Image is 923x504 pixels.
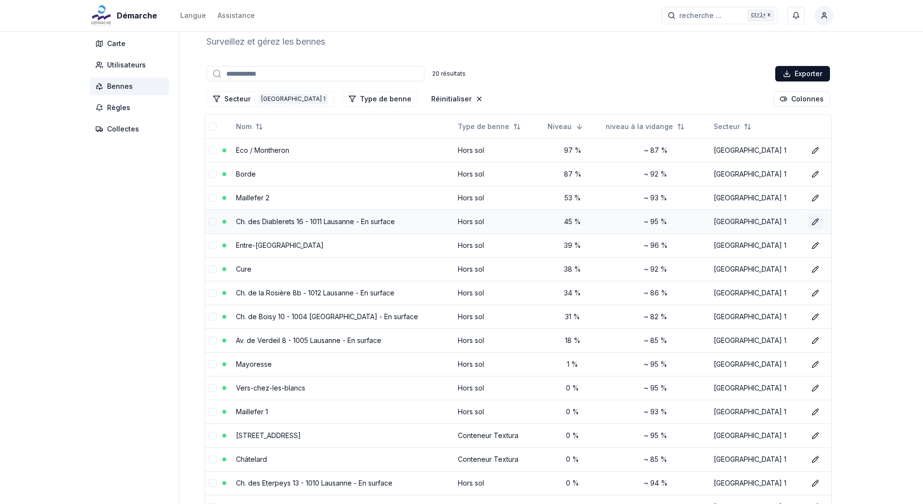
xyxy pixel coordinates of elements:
a: Mayoresse [236,360,272,368]
button: Not sorted. Click to sort ascending. [230,119,269,134]
a: Cure [236,265,251,273]
button: select-row [209,170,217,178]
span: Niveau [548,122,572,131]
div: ~ 94 % [606,478,706,488]
div: ~ 82 % [606,312,706,322]
a: Entre-[GEOGRAPHIC_DATA] [236,241,324,249]
button: select-row [209,384,217,392]
td: [GEOGRAPHIC_DATA] 1 [710,352,804,376]
span: Type de benne [458,122,509,131]
a: Carte [90,35,173,52]
a: Démarche [90,10,161,21]
td: Hors sol [454,328,544,352]
div: 53 % [548,193,597,203]
div: Langue [180,11,206,20]
td: [GEOGRAPHIC_DATA] 1 [710,281,804,305]
button: select-row [209,265,217,273]
a: Ch. des Eterpeys 13 - 1010 Lausanne - En surface [236,479,392,487]
td: [GEOGRAPHIC_DATA] 1 [710,447,804,471]
td: Hors sol [454,186,544,210]
button: select-row [209,313,217,321]
td: [GEOGRAPHIC_DATA] 1 [710,305,804,328]
button: select-row [209,432,217,439]
button: recherche ...Ctrl+K [661,7,778,24]
span: recherche ... [679,11,721,20]
button: select-row [209,479,217,487]
a: Bennes [90,78,173,95]
td: [GEOGRAPHIC_DATA] 1 [710,210,804,233]
a: Ch. de Boisy 10 - 1004 [GEOGRAPHIC_DATA] - En surface [236,312,418,321]
button: select-row [209,146,217,154]
div: ~ 92 % [606,169,706,179]
td: Hors sol [454,471,544,495]
div: ~ 85 % [606,336,706,345]
img: Démarche Logo [90,4,113,27]
td: [GEOGRAPHIC_DATA] 1 [710,423,804,447]
div: 38 % [548,264,597,274]
div: 97 % [548,146,597,155]
a: Eco / Montheron [236,146,289,154]
td: [GEOGRAPHIC_DATA] 1 [710,471,804,495]
button: Filtrer les lignes [342,91,418,107]
button: select-row [209,408,217,416]
div: 0 % [548,455,597,464]
a: Assistance [218,10,255,21]
span: Bennes [107,81,133,91]
td: Hors sol [454,162,544,186]
div: ~ 96 % [606,241,706,250]
td: Hors sol [454,400,544,423]
button: select-row [209,242,217,249]
div: ~ 95 % [606,217,706,227]
button: select-row [209,455,217,463]
div: ~ 87 % [606,146,706,155]
div: [GEOGRAPHIC_DATA] 1 [259,94,328,104]
div: ~ 95 % [606,431,706,440]
td: Conteneur Textura [454,447,544,471]
a: Ch. des Diablerets 16 - 1011 Lausanne - En surface [236,217,395,226]
td: Hors sol [454,281,544,305]
button: Not sorted. Click to sort ascending. [452,119,527,134]
button: Not sorted. Click to sort ascending. [600,119,690,134]
a: [STREET_ADDRESS] [236,431,301,439]
div: 31 % [548,312,597,322]
td: [GEOGRAPHIC_DATA] 1 [710,376,804,400]
span: Secteur [714,122,740,131]
td: Hors sol [454,305,544,328]
div: ~ 92 % [606,264,706,274]
a: Règles [90,99,173,116]
td: Hors sol [454,233,544,257]
div: 0 % [548,383,597,393]
td: Hors sol [454,210,544,233]
span: Nom [236,122,251,131]
button: select-row [209,289,217,297]
div: 18 % [548,336,597,345]
div: 39 % [548,241,597,250]
button: select-all [209,123,217,130]
span: Démarche [117,10,157,21]
td: Hors sol [454,138,544,162]
div: Exporter [775,66,830,81]
span: Collectes [107,124,139,134]
div: 87 % [548,169,597,179]
button: Réinitialiser les filtres [425,91,489,107]
div: ~ 95 % [606,383,706,393]
span: Règles [107,103,130,113]
td: Conteneur Textura [454,423,544,447]
td: Hors sol [454,257,544,281]
div: ~ 93 % [606,407,706,417]
button: Not sorted. Click to sort ascending. [708,119,757,134]
div: 45 % [548,217,597,227]
a: Châtelard [236,455,267,463]
div: ~ 93 % [606,193,706,203]
td: Hors sol [454,352,544,376]
td: [GEOGRAPHIC_DATA] 1 [710,400,804,423]
a: Utilisateurs [90,56,173,74]
a: Vers-chez-les-blancs [236,384,305,392]
button: Langue [180,10,206,21]
a: Ch. de la Rosière 8b - 1012 Lausanne - En surface [236,289,394,297]
button: Cocher les colonnes [773,91,830,107]
div: 0 % [548,407,597,417]
a: Maillefer 2 [236,194,269,202]
span: Carte [107,39,125,49]
div: ~ 86 % [606,288,706,298]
